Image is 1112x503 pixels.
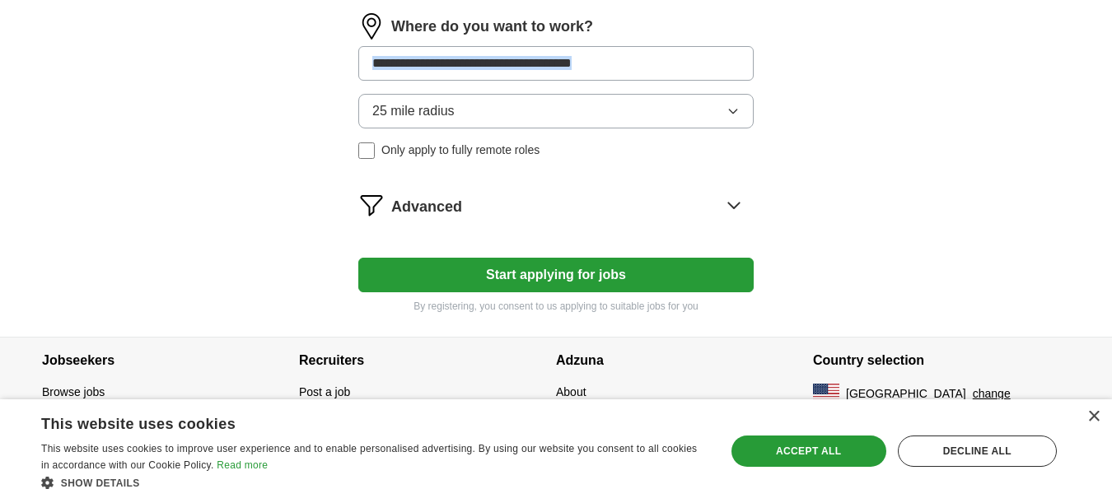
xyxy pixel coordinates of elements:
button: Start applying for jobs [358,258,754,292]
a: Post a job [299,385,350,398]
span: 25 mile radius [372,101,455,121]
span: This website uses cookies to improve user experience and to enable personalised advertising. By u... [41,443,697,471]
div: Decline all [898,435,1057,467]
a: Browse jobs [42,385,105,398]
button: 25 mile radius [358,94,754,128]
span: [GEOGRAPHIC_DATA] [846,385,966,403]
p: By registering, you consent to us applying to suitable jobs for you [358,299,754,314]
label: Where do you want to work? [391,16,593,38]
input: Only apply to fully remote roles [358,142,375,159]
span: Show details [61,477,140,489]
div: This website uses cookies [41,409,664,434]
a: Read more, opens a new window [217,459,268,471]
img: location.png [358,13,385,40]
div: Show details [41,474,705,491]
button: change [973,385,1011,403]
img: filter [358,192,385,218]
a: About [556,385,586,398]
div: Accept all [731,435,886,467]
span: Only apply to fully remote roles [381,142,540,159]
span: Advanced [391,196,462,218]
div: Close [1087,411,1100,423]
h4: Country selection [813,338,1070,384]
img: US flag [813,384,839,403]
